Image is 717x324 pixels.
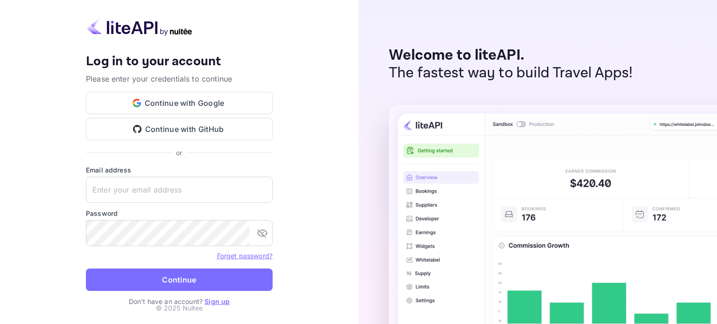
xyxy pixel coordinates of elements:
[253,224,272,242] button: toggle password visibility
[156,303,203,313] p: © 2025 Nuitee
[204,297,230,305] a: Sign up
[217,251,273,260] a: Forget password?
[86,18,193,36] img: liteapi
[86,54,273,70] h4: Log in to your account
[86,177,273,203] input: Enter your email address
[217,252,273,260] a: Forget password?
[86,73,273,84] p: Please enter your credentials to continue
[86,165,273,175] label: Email address
[86,92,273,114] button: Continue with Google
[389,47,633,64] p: Welcome to liteAPI.
[86,208,273,218] label: Password
[389,64,633,82] p: The fastest way to build Travel Apps!
[176,148,182,158] p: or
[86,269,273,291] button: Continue
[86,296,273,306] p: Don't have an account?
[86,118,273,140] button: Continue with GitHub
